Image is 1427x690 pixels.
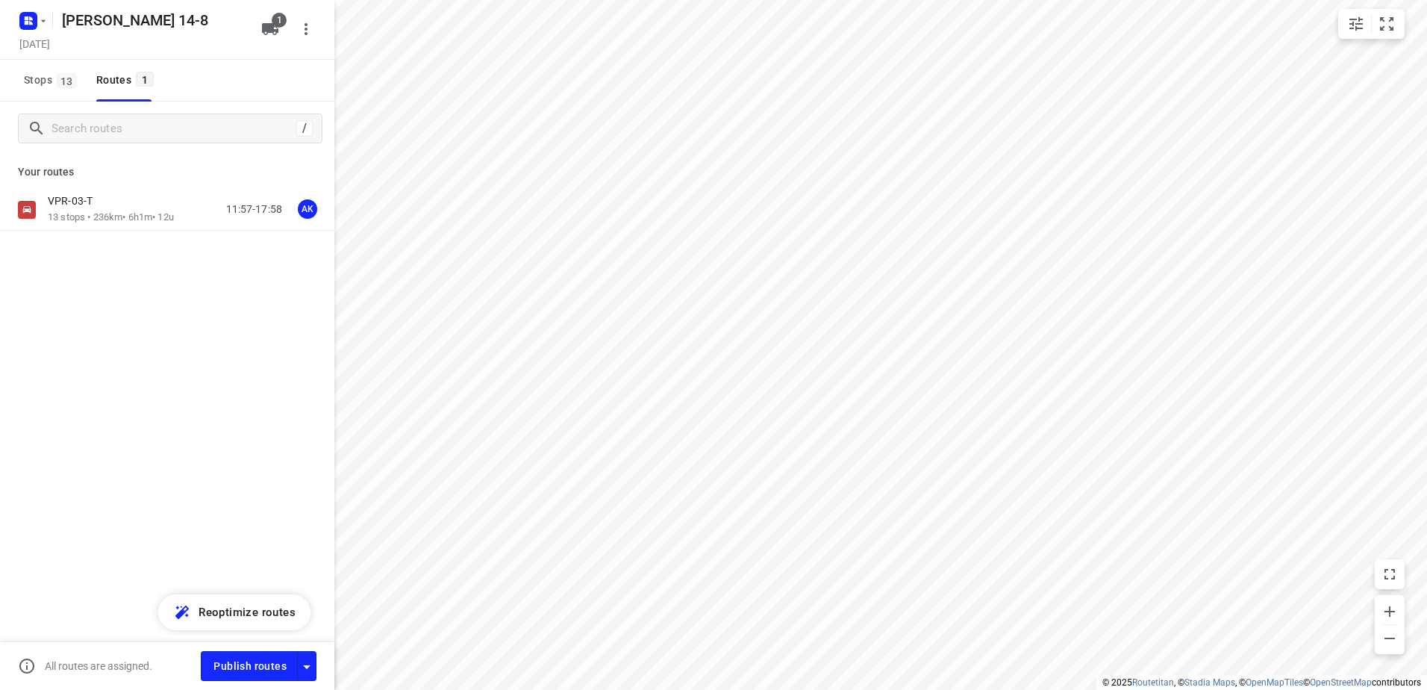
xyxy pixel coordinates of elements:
div: AK [298,199,317,219]
div: / [296,120,313,137]
button: 1 [255,14,285,44]
span: Stops [24,71,81,90]
div: small contained button group [1338,9,1405,39]
p: VPR-03-T [48,194,102,208]
p: Your routes [18,164,316,180]
a: OpenMapTiles [1246,677,1303,688]
button: AK [293,194,322,224]
span: Publish routes [213,657,287,676]
h5: Project date [13,35,56,52]
p: All routes are assigned. [45,660,152,672]
a: Stadia Maps [1184,677,1235,688]
span: 1 [272,13,287,28]
span: 13 [57,73,77,88]
button: Reoptimize routes [158,594,310,630]
p: 11:57-17:58 [226,202,282,217]
span: 1 [136,72,154,87]
button: Map settings [1341,9,1371,39]
a: Routetitan [1132,677,1174,688]
span: Reoptimize routes [199,603,296,622]
div: Driver app settings [298,656,316,675]
li: © 2025 , © , © © contributors [1102,677,1421,688]
button: More [291,14,321,44]
p: 13 stops • 236km • 6h1m • 12u [48,211,174,225]
input: Search routes [51,117,296,140]
button: Fit zoom [1372,9,1402,39]
a: OpenStreetMap [1310,677,1372,688]
button: Publish routes [201,651,298,680]
h5: Rename [56,8,249,32]
div: Routes [96,71,158,90]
